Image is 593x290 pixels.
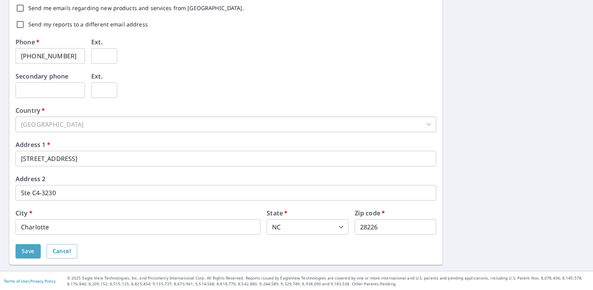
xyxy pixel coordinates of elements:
div: [GEOGRAPHIC_DATA] [16,117,436,132]
a: Terms of Use [4,278,28,284]
label: Ext. [91,39,103,45]
label: City [16,210,33,216]
label: Secondary phone [16,73,68,79]
label: Country [16,107,45,114]
p: | [4,279,55,283]
button: Save [16,244,41,259]
span: Save [22,246,35,256]
button: Cancel [47,244,77,259]
label: Send my reports to a different email address [28,22,148,27]
label: Phone [16,39,40,45]
span: Cancel [53,246,71,256]
label: Address 1 [16,142,50,148]
label: State [267,210,288,216]
p: © 2025 Eagle View Technologies, Inc. and Pictometry International Corp. All Rights Reserved. Repo... [67,275,589,287]
a: Privacy Policy [30,278,55,284]
div: NC [267,219,348,235]
label: Send me emails regarding new products and services from [GEOGRAPHIC_DATA]. [28,5,244,11]
label: Address 2 [16,176,45,182]
label: Ext. [91,73,103,79]
label: Zip code [355,210,385,216]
